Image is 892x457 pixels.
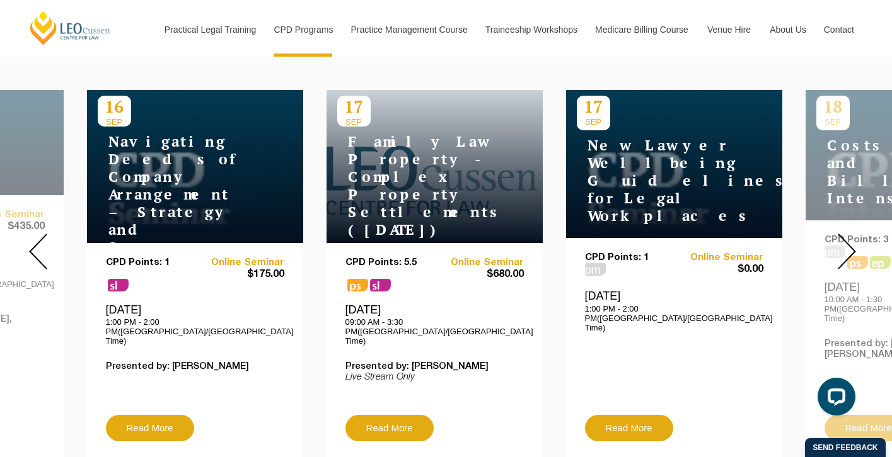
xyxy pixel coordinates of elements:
[808,373,860,426] iframe: LiveChat chat widget
[98,96,131,117] p: 16
[98,117,131,127] span: SEP
[577,117,610,127] span: SEP
[347,279,368,291] span: ps
[370,279,391,291] span: sl
[106,303,284,346] div: [DATE]
[674,252,763,263] a: Online Seminar
[108,279,129,291] span: sl
[345,361,524,372] p: Presented by: [PERSON_NAME]
[577,137,734,225] h4: New Lawyer Wellbeing Guidelines for Legal Workplaces
[585,252,675,263] p: CPD Points: 1
[345,317,524,346] p: 09:00 AM - 3:30 PM([GEOGRAPHIC_DATA]/[GEOGRAPHIC_DATA] Time)
[195,268,284,281] span: $175.00
[345,257,435,268] p: CPD Points: 5.5
[195,257,284,268] a: Online Seminar
[838,234,856,269] img: Next
[577,96,610,117] p: 17
[106,257,195,268] p: CPD Points: 1
[342,3,476,57] a: Practice Management Course
[345,303,524,346] div: [DATE]
[698,3,760,57] a: Venue Hire
[106,415,194,441] a: Read More
[264,3,341,57] a: CPD Programs
[760,3,814,57] a: About Us
[585,415,673,441] a: Read More
[476,3,586,57] a: Traineeship Workshops
[106,361,284,372] p: Presented by: [PERSON_NAME]
[674,263,763,276] span: $0.00
[337,117,371,127] span: SEP
[585,304,763,332] p: 1:00 PM - 2:00 PM([GEOGRAPHIC_DATA]/[GEOGRAPHIC_DATA] Time)
[28,10,112,46] a: [PERSON_NAME] Centre for Law
[586,3,698,57] a: Medicare Billing Course
[585,289,763,332] div: [DATE]
[345,372,524,383] p: Live Stream Only
[585,263,606,276] span: pm
[337,133,495,239] h4: Family Law Property - Complex Property Settlements ([DATE])
[29,234,47,269] img: Prev
[345,415,434,441] a: Read More
[814,3,864,57] a: Contact
[106,317,284,346] p: 1:00 PM - 2:00 PM([GEOGRAPHIC_DATA]/[GEOGRAPHIC_DATA] Time)
[155,3,265,57] a: Practical Legal Training
[434,268,524,281] span: $680.00
[98,133,255,256] h4: Navigating Deeds of Company Arrangement – Strategy and Structure
[434,257,524,268] a: Online Seminar
[337,96,371,117] p: 17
